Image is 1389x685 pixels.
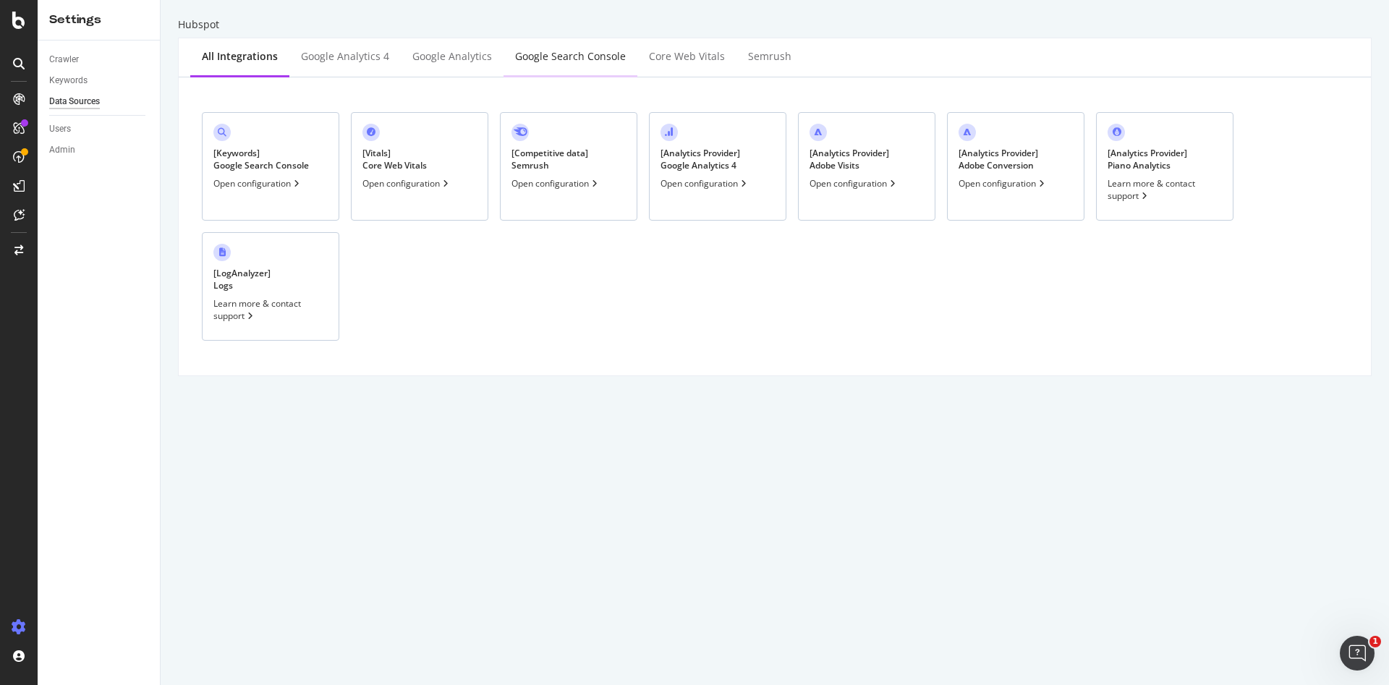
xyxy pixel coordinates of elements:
a: Users [49,122,150,137]
div: [ Vitals ] Core Web Vitals [362,147,427,171]
div: [ Analytics Provider ] Adobe Conversion [959,147,1038,171]
div: [ Analytics Provider ] Piano Analytics [1108,147,1187,171]
div: Semrush [748,49,791,64]
div: Keywords [49,73,88,88]
div: Google Analytics 4 [301,49,389,64]
div: [ Analytics Provider ] Google Analytics 4 [660,147,740,171]
div: Settings [49,12,148,28]
div: Core Web Vitals [649,49,725,64]
div: Open configuration [362,177,451,190]
div: Crawler [49,52,79,67]
div: Open configuration [213,177,302,190]
div: Admin [49,142,75,158]
div: Open configuration [810,177,899,190]
div: Open configuration [959,177,1048,190]
div: Google Analytics [412,49,492,64]
div: Learn more & contact support [1108,177,1222,202]
span: 1 [1369,636,1381,647]
div: Hubspot [178,17,1372,32]
div: Learn more & contact support [213,297,328,322]
div: [ LogAnalyzer ] Logs [213,267,271,292]
div: Users [49,122,71,137]
div: Open configuration [511,177,600,190]
div: [ Competitive data ] Semrush [511,147,588,171]
div: Data Sources [49,94,100,109]
div: Open configuration [660,177,749,190]
a: Crawler [49,52,150,67]
a: Keywords [49,73,150,88]
div: Google Search Console [515,49,626,64]
div: [ Keywords ] Google Search Console [213,147,309,171]
a: Admin [49,142,150,158]
iframe: Intercom live chat [1340,636,1375,671]
div: [ Analytics Provider ] Adobe Visits [810,147,889,171]
div: All integrations [202,49,278,64]
a: Data Sources [49,94,150,109]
